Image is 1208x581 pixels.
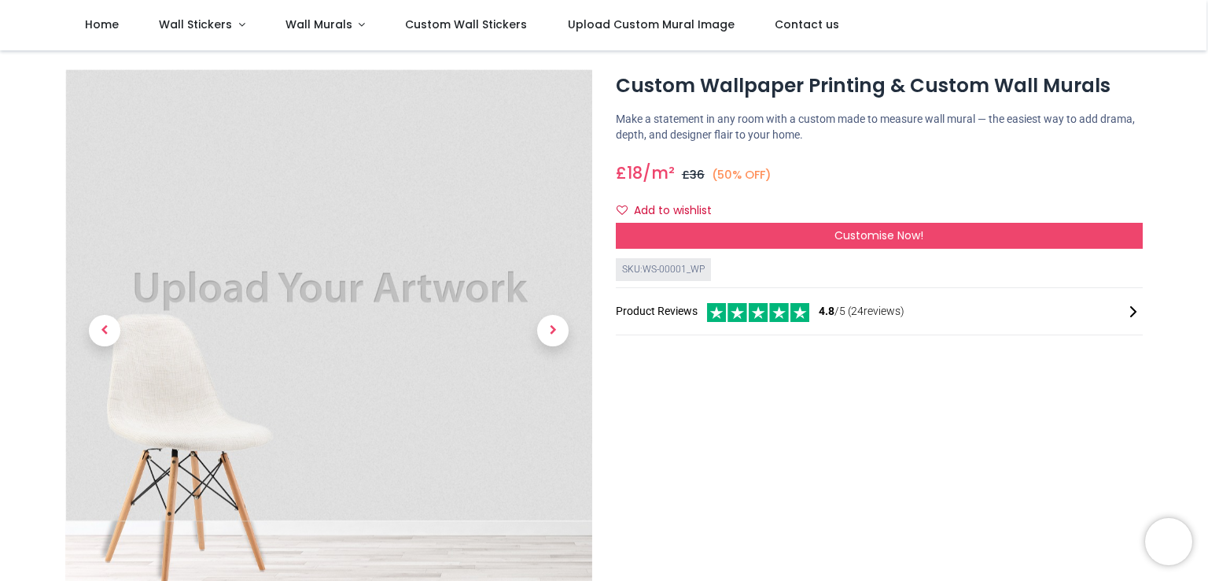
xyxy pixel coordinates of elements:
[627,161,643,184] span: 18
[514,148,592,514] a: Next
[819,304,904,320] span: /5 ( 24 reviews)
[65,148,144,514] a: Previous
[616,258,711,281] div: SKU: WS-00001_WP
[616,112,1143,142] p: Make a statement in any room with a custom made to measure wall mural — the easiest way to add dr...
[85,17,119,32] span: Home
[617,205,628,216] i: Add to wishlist
[616,161,643,184] span: £
[159,17,232,32] span: Wall Stickers
[834,228,923,243] span: Customise Now!
[537,315,569,346] span: Next
[89,315,120,346] span: Previous
[1145,518,1192,565] iframe: Brevo live chat
[616,72,1143,99] h1: Custom Wallpaper Printing & Custom Wall Murals
[405,17,527,32] span: Custom Wall Stickers
[643,161,675,184] span: /m²
[682,167,705,183] span: £
[690,167,705,183] span: 36
[819,305,834,317] span: 4.8
[285,17,352,32] span: Wall Murals
[616,198,725,224] button: Add to wishlistAdd to wishlist
[568,17,735,32] span: Upload Custom Mural Image
[712,167,772,183] small: (50% OFF)
[775,17,839,32] span: Contact us
[616,301,1143,322] div: Product Reviews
